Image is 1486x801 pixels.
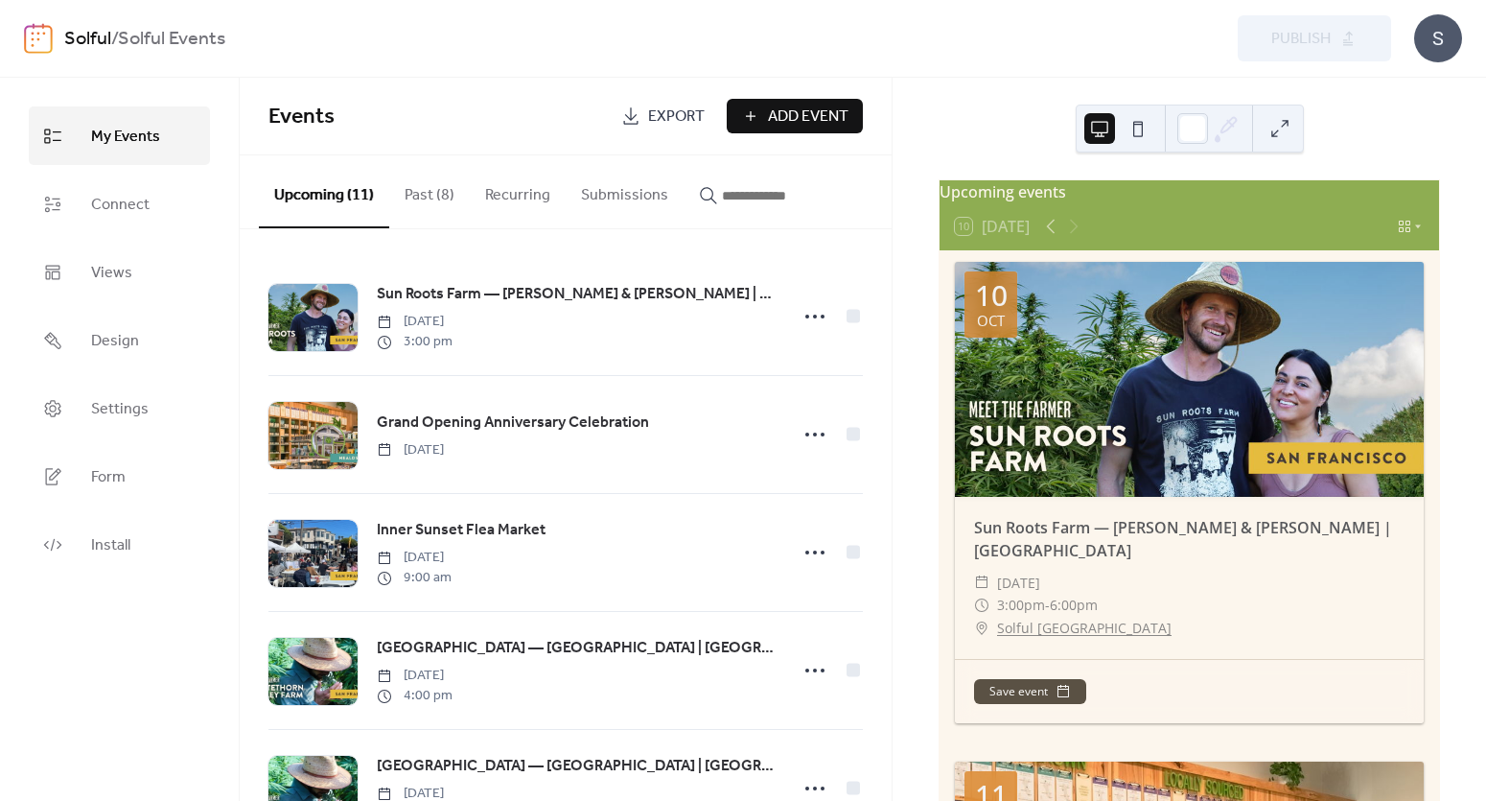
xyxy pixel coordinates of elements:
span: Add Event [768,106,848,129]
span: Connect [91,190,150,220]
span: [GEOGRAPHIC_DATA] — [GEOGRAPHIC_DATA] | [GEOGRAPHIC_DATA] [377,755,777,778]
span: Form [91,462,126,492]
div: Upcoming events [940,180,1439,203]
button: Past (8) [389,155,470,226]
b: Solful Events [118,21,225,58]
span: 3:00 pm [377,332,453,352]
a: Grand Opening Anniversary Celebration [377,411,649,436]
div: 10 [975,281,1008,310]
span: Sun Roots Farm — [PERSON_NAME] & [PERSON_NAME] | [GEOGRAPHIC_DATA] [377,283,777,306]
button: Recurring [470,155,566,226]
a: Design [29,311,210,369]
b: / [111,21,118,58]
div: S [1414,14,1462,62]
div: Oct [977,314,1005,328]
span: [GEOGRAPHIC_DATA] — [GEOGRAPHIC_DATA] | [GEOGRAPHIC_DATA] [377,637,777,660]
div: Sun Roots Farm — [PERSON_NAME] & [PERSON_NAME] | [GEOGRAPHIC_DATA] [955,516,1424,562]
span: Inner Sunset Flea Market [377,519,546,542]
button: Upcoming (11) [259,155,389,228]
a: Solful [GEOGRAPHIC_DATA] [997,617,1172,640]
button: Submissions [566,155,684,226]
span: Events [268,96,335,138]
a: Connect [29,175,210,233]
a: Form [29,447,210,506]
span: Export [648,106,705,129]
a: My Events [29,106,210,165]
span: [DATE] [377,548,452,568]
span: 9:00 am [377,568,452,588]
span: Install [91,530,130,560]
a: [GEOGRAPHIC_DATA] — [GEOGRAPHIC_DATA] | [GEOGRAPHIC_DATA] [377,754,777,779]
a: Solful [64,21,111,58]
span: 6:00pm [1050,594,1098,617]
a: Settings [29,379,210,437]
div: ​ [974,572,989,595]
span: My Events [91,122,160,152]
div: ​ [974,617,989,640]
span: [DATE] [377,666,453,686]
span: [DATE] [997,572,1040,595]
a: Inner Sunset Flea Market [377,518,546,543]
button: Add Event [727,99,863,133]
a: Sun Roots Farm — [PERSON_NAME] & [PERSON_NAME] | [GEOGRAPHIC_DATA] [377,282,777,307]
a: [GEOGRAPHIC_DATA] — [GEOGRAPHIC_DATA] | [GEOGRAPHIC_DATA] [377,636,777,661]
span: Design [91,326,139,356]
div: ​ [974,594,989,617]
span: Settings [91,394,149,424]
img: logo [24,23,53,54]
span: [DATE] [377,312,453,332]
a: Views [29,243,210,301]
span: 4:00 pm [377,686,453,706]
span: [DATE] [377,440,444,460]
span: - [1045,594,1050,617]
span: 3:00pm [997,594,1045,617]
button: Save event [974,679,1086,704]
span: Views [91,258,132,288]
span: Grand Opening Anniversary Celebration [377,412,649,435]
a: Export [607,99,719,133]
a: Install [29,515,210,574]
